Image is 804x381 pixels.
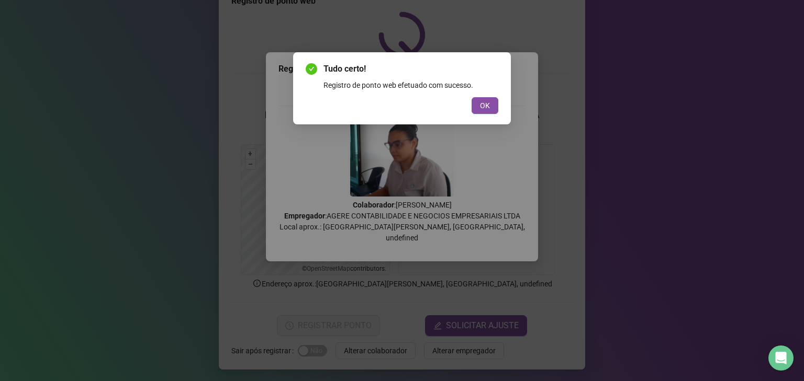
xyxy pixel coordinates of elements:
span: Tudo certo! [323,63,498,75]
div: Registro de ponto web efetuado com sucesso. [323,79,498,91]
button: OK [472,97,498,114]
div: Open Intercom Messenger [768,345,794,371]
span: check-circle [306,63,317,75]
span: OK [480,100,490,111]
